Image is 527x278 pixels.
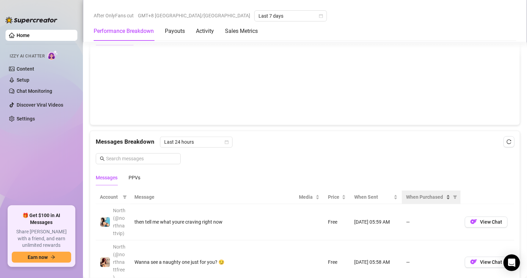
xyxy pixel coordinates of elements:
[28,254,48,260] span: Earn now
[6,17,57,24] img: logo-BBDzfeDw.svg
[130,191,295,204] th: Message
[94,27,154,35] div: Performance Breakdown
[100,156,105,161] span: search
[299,194,314,201] span: Media
[17,102,63,108] a: Discover Viral Videos
[507,140,511,144] span: reload
[138,10,250,21] span: GMT+8 [GEOGRAPHIC_DATA]/[GEOGRAPHIC_DATA]
[504,254,520,271] div: Open Intercom Messenger
[319,14,323,18] span: calendar
[12,252,71,263] button: Earn nowarrow-right
[134,259,291,266] div: Wanna see a naughty one just for you? 😏
[106,155,177,163] input: Search messages
[17,116,35,122] a: Settings
[94,10,134,21] span: After OnlyFans cut
[465,261,508,267] a: OFView Chat
[96,137,514,148] div: Messages Breakdown
[258,11,323,21] span: Last 7 days
[17,33,30,38] a: Home
[328,194,340,201] span: Price
[402,204,461,241] td: —
[100,217,110,227] img: North (@northnattvip)
[465,217,508,228] button: OFView Chat
[50,255,55,260] span: arrow-right
[225,27,258,35] div: Sales Metrics
[470,259,477,266] img: OF
[12,228,71,249] span: Share [PERSON_NAME] with a friend, and earn unlimited rewards
[121,192,128,203] span: filter
[225,140,229,144] span: calendar
[17,66,34,72] a: Content
[465,221,508,226] a: OFView Chat
[480,260,502,265] span: View Chat
[129,174,140,182] div: PPVs
[452,192,459,203] span: filter
[123,195,127,199] span: filter
[480,219,502,225] span: View Chat
[295,191,324,204] th: Media
[354,194,392,201] span: When Sent
[96,174,117,182] div: Messages
[350,191,402,204] th: When Sent
[470,218,477,225] img: OF
[10,53,45,60] span: Izzy AI Chatter
[113,208,125,236] span: North (@northnattvip)
[47,50,58,60] img: AI Chatter
[324,191,350,204] th: Price
[196,27,214,35] div: Activity
[165,27,185,35] div: Payouts
[324,204,350,241] td: Free
[350,204,402,241] td: [DATE] 05:59 AM
[453,195,457,199] span: filter
[12,212,71,226] span: 🎁 Get $100 in AI Messages
[134,218,291,226] div: then tell me what youre craving right now
[17,77,29,83] a: Setup
[164,137,228,147] span: Last 24 hours
[100,258,110,267] img: North (@northnattfree)
[465,257,508,268] button: OFView Chat
[402,191,461,204] th: When Purchased
[406,194,445,201] span: When Purchased
[100,194,120,201] span: Account
[17,88,52,94] a: Chat Monitoring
